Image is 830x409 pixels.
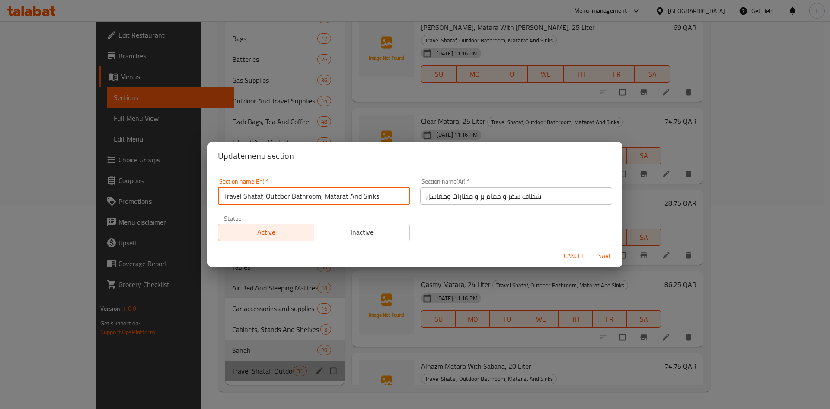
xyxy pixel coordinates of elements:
[318,226,407,238] span: Inactive
[420,187,612,205] input: Please enter section name(ar)
[560,248,588,264] button: Cancel
[218,224,314,241] button: Active
[222,226,311,238] span: Active
[218,149,612,163] h2: Update menu section
[564,251,584,261] span: Cancel
[595,251,616,261] span: Save
[314,224,410,241] button: Inactive
[218,187,410,205] input: Please enter section name(en)
[591,248,619,264] button: Save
